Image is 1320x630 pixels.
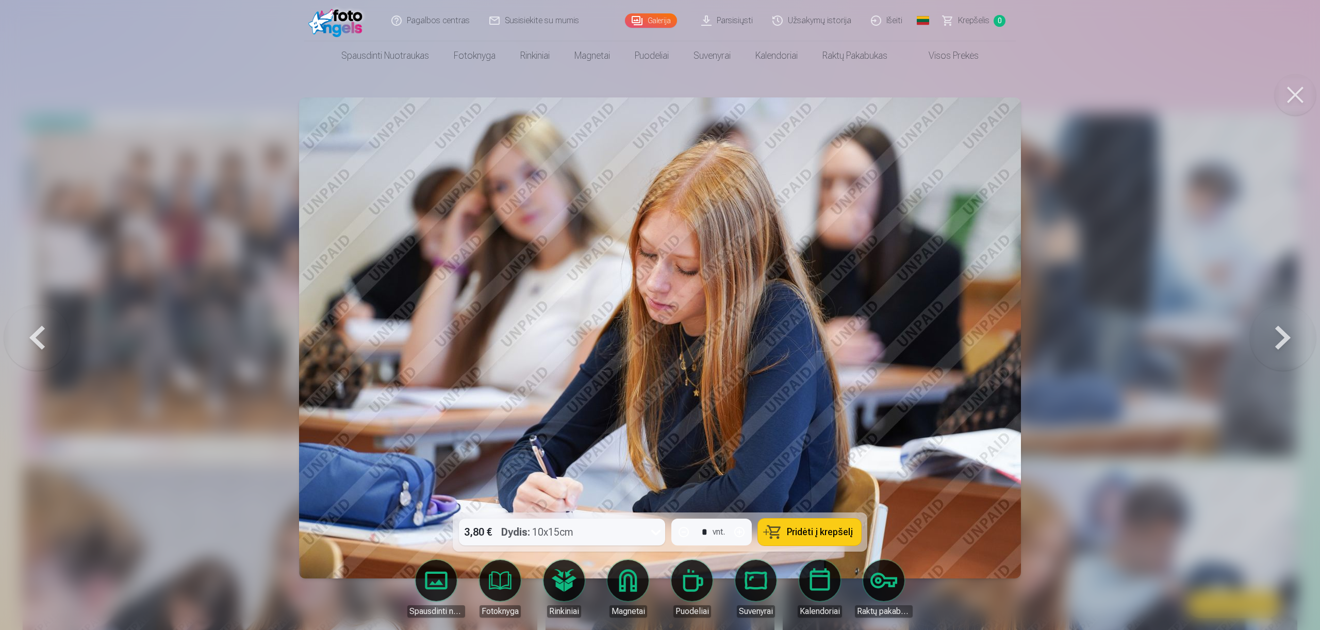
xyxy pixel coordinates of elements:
[535,560,593,618] a: Rinkiniai
[625,13,677,28] a: Galerija
[441,41,508,70] a: Fotoknyga
[329,41,441,70] a: Spausdinti nuotraukas
[681,41,743,70] a: Suvenyrai
[743,41,810,70] a: Kalendoriai
[501,519,573,545] div: 10x15cm
[599,560,657,618] a: Magnetai
[787,527,853,537] span: Pridėti į krepšelį
[810,41,900,70] a: Raktų pakabukas
[508,41,562,70] a: Rinkiniai
[727,560,785,618] a: Suvenyrai
[798,605,842,618] div: Kalendoriai
[471,560,529,618] a: Fotoknyga
[737,605,775,618] div: Suvenyrai
[673,605,711,618] div: Puodeliai
[622,41,681,70] a: Puodeliai
[900,41,991,70] a: Visos prekės
[459,519,497,545] div: 3,80 €
[758,519,861,545] button: Pridėti į krepšelį
[958,14,989,27] span: Krepšelis
[855,605,913,618] div: Raktų pakabukas
[562,41,622,70] a: Magnetai
[308,4,368,37] img: /fa2
[609,605,647,618] div: Magnetai
[663,560,721,618] a: Puodeliai
[713,526,725,538] div: vnt.
[547,605,581,618] div: Rinkiniai
[407,560,465,618] a: Spausdinti nuotraukas
[480,605,521,618] div: Fotoknyga
[407,605,465,618] div: Spausdinti nuotraukas
[855,560,913,618] a: Raktų pakabukas
[501,525,530,539] strong: Dydis :
[791,560,849,618] a: Kalendoriai
[994,15,1005,27] span: 0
